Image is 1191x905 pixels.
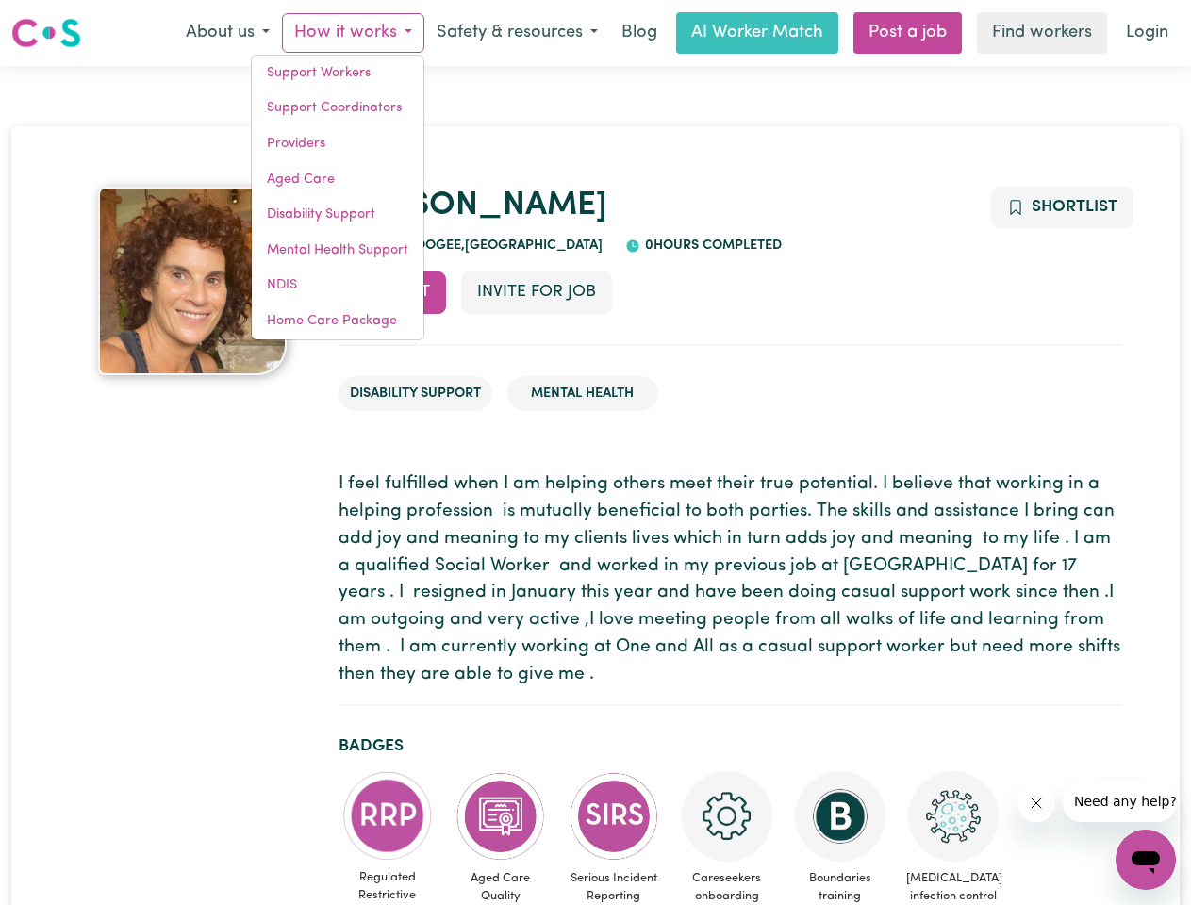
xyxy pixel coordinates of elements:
[795,771,885,862] img: CS Academy: Boundaries in care and support work course completed
[339,736,1122,756] h2: Badges
[908,771,999,862] img: CS Academy: COVID-19 Infection Control Training course completed
[991,187,1133,228] button: Add to shortlist
[682,771,772,862] img: CS Academy: Careseekers Onboarding course completed
[98,187,287,375] img: Belinda
[252,233,423,269] a: Mental Health Support
[461,271,612,313] button: Invite for Job
[354,239,604,253] span: SOUTH COOGEE , [GEOGRAPHIC_DATA]
[252,197,423,233] a: Disability Support
[252,304,423,339] a: Home Care Package
[1063,781,1176,822] iframe: Message from company
[174,13,282,53] button: About us
[252,268,423,304] a: NDIS
[977,12,1107,54] a: Find workers
[339,471,1122,688] p: I feel fulfilled when I am helping others meet their true potential. I believe that working in a ...
[11,11,81,55] a: Careseekers logo
[11,13,114,28] span: Need any help?
[640,239,782,253] span: 0 hours completed
[507,376,658,412] li: Mental Health
[455,771,546,862] img: CS Academy: Aged Care Quality Standards & Code of Conduct course completed
[1115,12,1180,54] a: Login
[252,126,423,162] a: Providers
[342,771,433,861] img: CS Academy: Regulated Restrictive Practices course completed
[424,13,610,53] button: Safety & resources
[610,12,669,54] a: Blog
[252,90,423,126] a: Support Coordinators
[252,56,423,91] a: Support Workers
[70,187,316,375] a: Belinda's profile picture'
[1032,199,1117,215] span: Shortlist
[252,162,423,198] a: Aged Care
[11,16,81,50] img: Careseekers logo
[1116,830,1176,890] iframe: Button to launch messaging window
[339,189,607,222] a: [PERSON_NAME]
[1017,784,1055,822] iframe: Close message
[569,771,659,862] img: CS Academy: Serious Incident Reporting Scheme course completed
[282,13,424,53] button: How it works
[853,12,962,54] a: Post a job
[251,55,424,340] div: How it works
[676,12,838,54] a: AI Worker Match
[339,376,492,412] li: Disability Support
